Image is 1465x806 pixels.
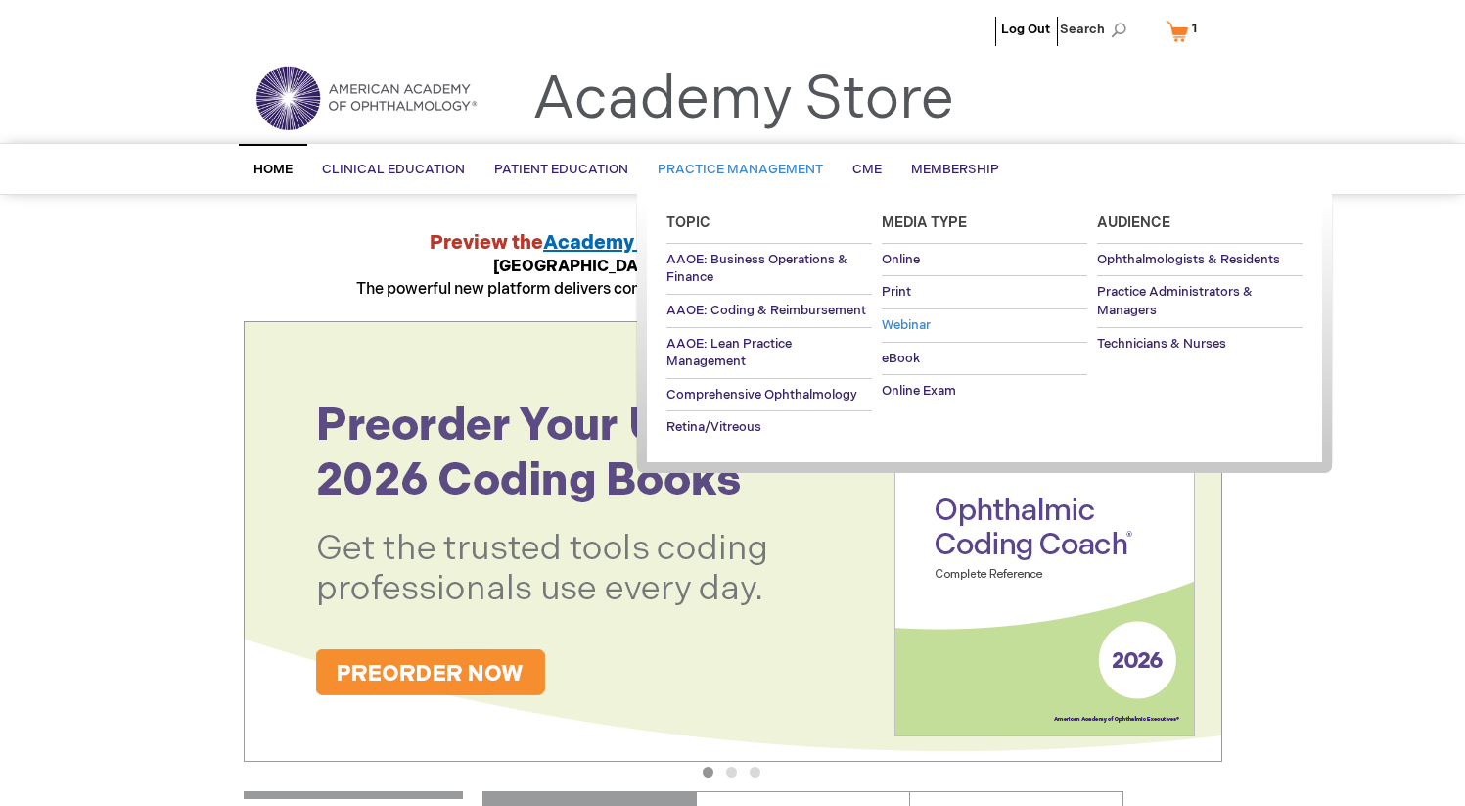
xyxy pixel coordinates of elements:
[1001,22,1050,37] a: Log Out
[494,162,628,177] span: Patient Education
[882,284,911,300] span: Print
[666,303,866,318] span: AAOE: Coding & Reimbursement
[543,231,914,255] a: Academy Technician Training Platform
[666,387,857,403] span: Comprehensive Ophthalmology
[253,162,293,177] span: Home
[750,767,760,778] button: 3 of 3
[493,258,973,276] strong: [GEOGRAPHIC_DATA], Hall WB1, Booth 2761, [DATE] 10:30 a.m.
[658,162,823,177] span: Practice Management
[430,231,1035,255] strong: Preview the at AAO 2025
[911,162,999,177] span: Membership
[322,162,465,177] span: Clinical Education
[882,214,967,231] span: Media Type
[666,336,792,370] span: AAOE: Lean Practice Management
[726,767,737,778] button: 2 of 3
[666,252,847,286] span: AAOE: Business Operations & Finance
[882,317,931,333] span: Webinar
[1162,14,1210,48] a: 1
[1097,252,1280,267] span: Ophthalmologists & Residents
[1060,10,1134,49] span: Search
[1097,336,1226,352] span: Technicians & Nurses
[703,767,713,778] button: 1 of 3
[1097,284,1253,318] span: Practice Administrators & Managers
[1097,214,1170,231] span: Audience
[532,65,954,135] a: Academy Store
[882,351,920,366] span: eBook
[882,383,956,399] span: Online Exam
[666,214,710,231] span: Topic
[666,419,761,435] span: Retina/Vitreous
[882,252,920,267] span: Online
[852,162,882,177] span: CME
[1192,21,1197,36] span: 1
